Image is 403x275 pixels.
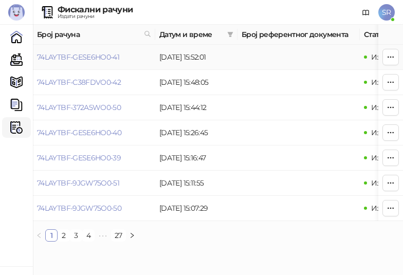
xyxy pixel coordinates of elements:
[8,4,25,21] img: Logo
[371,204,392,213] span: Издат
[358,4,374,21] a: Документација
[159,29,223,40] span: Датум и време
[37,153,121,162] a: 74LAYTBF-GESE6HO0-39
[155,95,237,120] td: [DATE] 15:44:12
[33,145,155,171] td: 74LAYTBF-GESE6HO0-39
[58,230,69,241] a: 2
[37,29,140,40] span: Број рачуна
[33,25,155,45] th: Број рачуна
[371,178,392,188] span: Издат
[95,229,111,242] li: Следећих 5 Страна
[37,128,121,137] a: 74LAYTBF-GESE6HO0-40
[371,128,392,137] span: Издат
[33,196,155,221] td: 74LAYTBF-9JGW75O0-50
[58,14,133,19] div: Издати рачуни
[82,229,95,242] li: 4
[155,70,237,95] td: [DATE] 15:48:05
[36,232,42,239] span: left
[371,78,392,87] span: Издат
[225,27,235,42] span: filter
[45,229,58,242] li: 1
[58,6,133,14] div: Фискални рачуни
[126,229,138,242] button: right
[155,196,237,221] td: [DATE] 15:07:29
[70,230,82,241] a: 3
[37,178,119,188] a: 74LAYTBF-9JGW75O0-51
[371,52,392,62] span: Издат
[155,120,237,145] td: [DATE] 15:26:45
[112,230,125,241] a: 27
[37,103,121,112] a: 74LAYTBF-372A5WO0-50
[46,230,57,241] a: 1
[129,232,135,239] span: right
[33,95,155,120] td: 74LAYTBF-372A5WO0-50
[126,229,138,242] li: Следећа страна
[155,45,237,70] td: [DATE] 15:52:01
[37,204,121,213] a: 74LAYTBF-9JGW75O0-50
[237,25,360,45] th: Број референтног документа
[33,45,155,70] td: 74LAYTBF-GESE6HO0-41
[111,229,126,242] li: 27
[95,229,111,242] span: •••
[155,145,237,171] td: [DATE] 15:16:47
[227,31,233,38] span: filter
[371,153,392,162] span: Издат
[58,229,70,242] li: 2
[33,229,45,242] li: Претходна страна
[155,171,237,196] td: [DATE] 15:11:55
[37,78,121,87] a: 74LAYTBF-C38FDVO0-42
[83,230,94,241] a: 4
[33,229,45,242] button: left
[37,52,119,62] a: 74LAYTBF-GESE6HO0-41
[33,70,155,95] td: 74LAYTBF-C38FDVO0-42
[371,103,392,112] span: Издат
[33,120,155,145] td: 74LAYTBF-GESE6HO0-40
[33,171,155,196] td: 74LAYTBF-9JGW75O0-51
[378,4,395,21] span: SR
